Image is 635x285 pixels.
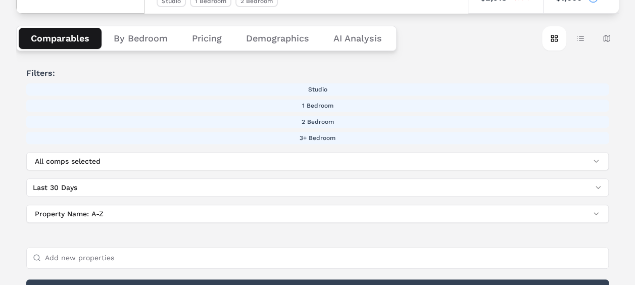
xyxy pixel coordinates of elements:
span: Filters: [26,67,609,79]
button: Property Name: A-Z [26,205,609,223]
button: AI Analysis [321,28,394,49]
button: By Bedroom [102,28,180,49]
button: Studio [26,83,609,96]
button: Comparables [19,28,102,49]
button: Pricing [180,28,234,49]
button: Demographics [234,28,321,49]
input: Add new properties [45,248,602,268]
button: 3+ Bedroom [26,132,609,144]
button: All comps selected [26,152,609,170]
button: 1 Bedroom [26,100,609,112]
button: 2 Bedroom [26,116,609,128]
